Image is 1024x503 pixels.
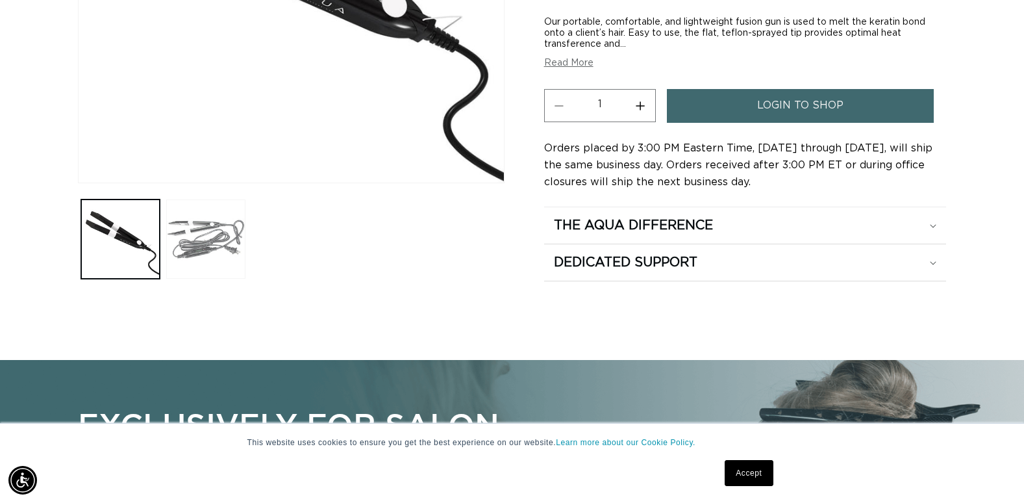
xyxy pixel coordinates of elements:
[8,466,37,495] div: Accessibility Menu
[166,200,245,278] button: Load image 2 in gallery view
[757,90,843,123] span: login to shop
[556,438,695,447] a: Learn more about our Cookie Policy.
[554,255,697,272] h2: Dedicated Support
[247,437,777,448] p: This website uses cookies to ensure you get the best experience on our website.
[544,18,946,51] div: Our portable, comfortable, and lightweight fusion gun is used to melt the keratin bond onto a cli...
[725,460,773,486] a: Accept
[544,58,593,70] button: Read More
[81,200,160,278] button: Load image 1 in gallery view
[554,218,713,235] h2: The Aqua Difference
[544,245,946,281] summary: Dedicated Support
[544,208,946,244] summary: The Aqua Difference
[544,144,932,188] span: Orders placed by 3:00 PM Eastern Time, [DATE] through [DATE], will ship the same business day. Or...
[78,406,525,480] p: Exclusively for Salon Pros Sign Up Now
[667,90,934,123] a: login to shop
